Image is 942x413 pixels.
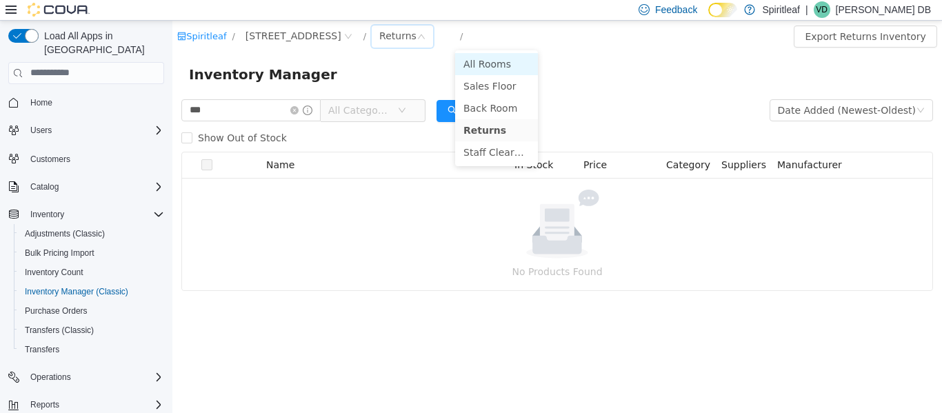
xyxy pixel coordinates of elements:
[25,94,164,111] span: Home
[26,243,743,259] p: No Products Found
[3,205,170,224] button: Inventory
[207,5,244,26] div: Returns
[39,29,164,57] span: Load All Apps in [GEOGRAPHIC_DATA]
[30,372,71,383] span: Operations
[25,267,83,278] span: Inventory Count
[25,94,58,111] a: Home
[19,264,164,281] span: Inventory Count
[25,179,64,195] button: Catalog
[836,1,931,18] p: [PERSON_NAME] DB
[19,225,164,242] span: Adjustments (Classic)
[283,77,365,99] li: Back Room
[283,54,365,77] li: Sales Floor
[28,3,90,17] img: Cova
[25,396,164,413] span: Reports
[25,369,77,385] button: Operations
[14,263,170,282] button: Inventory Count
[19,341,164,358] span: Transfers
[605,79,743,100] div: Date Added (Newest-Oldest)
[3,148,170,168] button: Customers
[25,122,57,139] button: Users
[5,10,54,21] a: icon: shopSpiritleaf
[59,10,62,21] span: /
[708,3,737,17] input: Dark Mode
[19,245,100,261] a: Bulk Pricing Import
[19,322,99,339] a: Transfers (Classic)
[14,243,170,263] button: Bulk Pricing Import
[14,224,170,243] button: Adjustments (Classic)
[25,248,94,259] span: Bulk Pricing Import
[605,139,670,150] span: Manufacturer
[17,43,173,65] span: Inventory Manager
[14,282,170,301] button: Inventory Manager (Classic)
[25,206,70,223] button: Inventory
[25,122,164,139] span: Users
[226,85,234,95] i: icon: down
[73,8,169,23] span: 570 - Spiritleaf Taunton Rd E (Oshawa)
[19,283,164,300] span: Inventory Manager (Classic)
[25,344,59,355] span: Transfers
[805,1,808,18] p: |
[25,286,128,297] span: Inventory Manager (Classic)
[288,10,290,21] span: /
[25,325,94,336] span: Transfers (Classic)
[3,92,170,112] button: Home
[283,121,365,143] li: Staff Clearance
[130,85,140,94] i: icon: info-circle
[19,322,164,339] span: Transfers (Classic)
[25,305,88,316] span: Purchase Orders
[744,85,752,95] i: icon: down
[3,367,170,387] button: Operations
[19,225,110,242] a: Adjustments (Classic)
[25,206,164,223] span: Inventory
[411,139,434,150] span: Price
[30,181,59,192] span: Catalog
[19,341,65,358] a: Transfers
[14,301,170,321] button: Purchase Orders
[814,1,830,18] div: Valerie DB
[762,1,799,18] p: Spiritleaf
[25,151,76,168] a: Customers
[19,264,89,281] a: Inventory Count
[3,177,170,197] button: Catalog
[20,112,120,123] span: Show Out of Stock
[94,139,122,150] span: Name
[156,83,219,97] span: All Categories
[549,139,594,150] span: Suppliers
[25,228,105,239] span: Adjustments (Classic)
[14,321,170,340] button: Transfers (Classic)
[708,17,709,18] span: Dark Mode
[25,396,65,413] button: Reports
[19,303,93,319] a: Purchase Orders
[19,303,164,319] span: Purchase Orders
[191,10,194,21] span: /
[3,121,170,140] button: Users
[245,12,253,21] i: icon: down
[30,125,52,136] span: Users
[30,154,70,165] span: Customers
[118,85,126,94] i: icon: close-circle
[494,139,538,150] span: Category
[816,1,828,18] span: VD
[19,245,164,261] span: Bulk Pricing Import
[25,150,164,167] span: Customers
[621,5,764,27] button: Export Returns Inventory
[264,79,334,101] button: icon: searchSearch
[19,283,134,300] a: Inventory Manager (Classic)
[5,11,14,20] i: icon: shop
[25,369,164,385] span: Operations
[655,3,697,17] span: Feedback
[30,399,59,410] span: Reports
[283,32,365,54] li: All Rooms
[30,97,52,108] span: Home
[283,99,365,121] li: Returns
[30,209,64,220] span: Inventory
[25,179,164,195] span: Catalog
[14,340,170,359] button: Transfers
